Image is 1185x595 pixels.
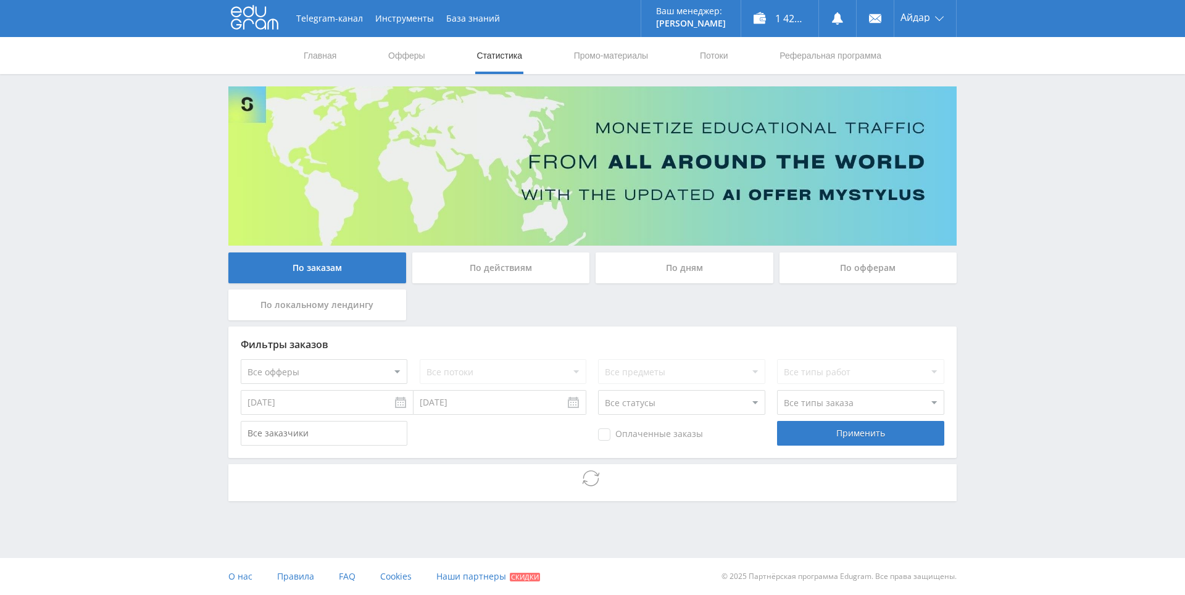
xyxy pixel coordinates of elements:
[656,19,726,28] p: [PERSON_NAME]
[339,570,355,582] span: FAQ
[228,289,406,320] div: По локальному лендингу
[228,86,957,246] img: Banner
[475,37,523,74] a: Статистика
[777,421,944,446] div: Применить
[387,37,426,74] a: Офферы
[277,558,314,595] a: Правила
[699,37,730,74] a: Потоки
[598,428,703,441] span: Оплаченные заказы
[228,570,252,582] span: О нас
[436,558,540,595] a: Наши партнеры Скидки
[436,570,506,582] span: Наши партнеры
[302,37,338,74] a: Главная
[599,558,957,595] div: © 2025 Партнёрская программа Edugram. Все права защищены.
[228,252,406,283] div: По заказам
[380,570,412,582] span: Cookies
[510,573,540,581] span: Скидки
[339,558,355,595] a: FAQ
[778,37,883,74] a: Реферальная программа
[241,339,944,350] div: Фильтры заказов
[277,570,314,582] span: Правила
[900,12,930,22] span: Айдар
[241,421,407,446] input: Все заказчики
[573,37,649,74] a: Промо-материалы
[656,6,726,16] p: Ваш менеджер:
[780,252,957,283] div: По офферам
[228,558,252,595] a: О нас
[596,252,773,283] div: По дням
[412,252,590,283] div: По действиям
[380,558,412,595] a: Cookies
